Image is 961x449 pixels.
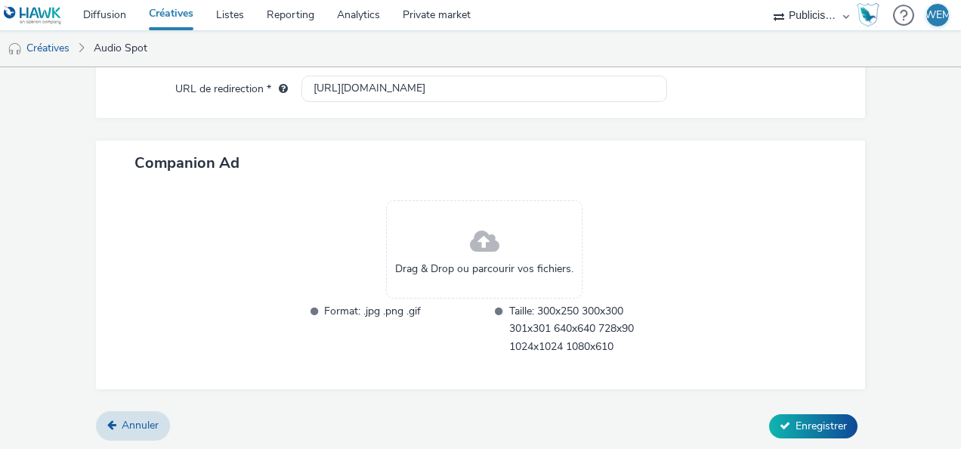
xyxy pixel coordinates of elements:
[301,76,667,102] input: url...
[8,42,23,57] img: audio
[857,3,879,27] img: Hawk Academy
[4,6,62,25] img: undefined Logo
[134,153,239,173] span: Companion Ad
[769,414,857,438] button: Enregistrer
[857,3,885,27] a: Hawk Academy
[324,302,482,355] span: Format: .jpg .png .gif
[395,262,573,277] span: Drag & Drop ou parcourir vos fichiers.
[925,4,951,26] div: WEM
[86,30,155,67] a: Audio Spot
[122,418,159,432] span: Annuler
[96,411,170,440] a: Annuler
[169,76,294,97] label: URL de redirection *
[509,302,667,355] span: Taille: 300x250 300x300 301x301 640x640 728x90 1024x1024 1080x610
[271,82,288,97] div: L'URL de redirection sera utilisée comme URL de validation avec certains SSP et ce sera l'URL de ...
[796,419,847,433] span: Enregistrer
